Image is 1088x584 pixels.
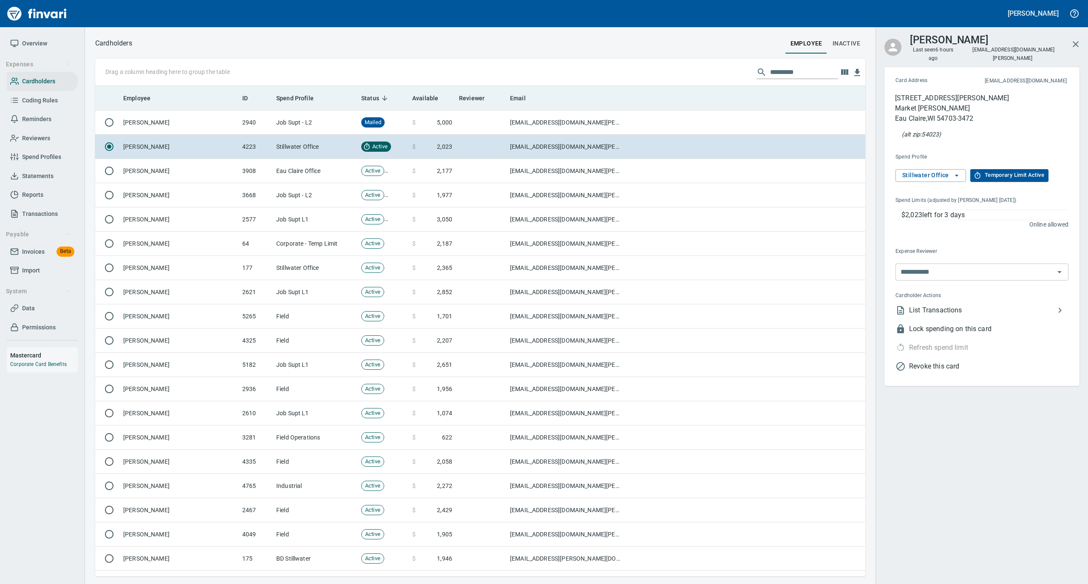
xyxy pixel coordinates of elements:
[369,143,391,151] span: Active
[889,220,1068,229] p: Online allowed
[902,170,959,181] span: Stillwater Office
[273,401,358,425] td: Job Supt L1
[120,377,239,401] td: [PERSON_NAME]
[412,409,416,417] span: $
[507,304,626,329] td: [EMAIL_ADDRESS][DOMAIN_NAME][PERSON_NAME]
[120,159,239,183] td: [PERSON_NAME]
[362,215,384,224] span: Active
[972,46,1054,62] span: [EMAIL_ADDRESS][DOMAIN_NAME][PERSON_NAME]
[910,32,989,46] h3: [PERSON_NAME]
[22,265,40,276] span: Import
[362,482,384,490] span: Active
[895,93,1009,103] p: [STREET_ADDRESS][PERSON_NAME]
[384,167,408,175] span: Mailed
[412,288,416,296] span: $
[6,286,70,297] span: System
[105,68,230,76] p: Drag a column heading here to group the table
[975,170,1044,180] span: Temporary Limit Active
[362,458,384,466] span: Active
[273,232,358,256] td: Corporate - Temp Limit
[273,207,358,232] td: Job Supt L1
[790,38,822,49] span: employee
[970,169,1048,182] button: Temporary Limit Active
[889,338,968,357] div: Cardholder has a temporary spend limit active
[239,232,273,256] td: 64
[22,190,43,200] span: Reports
[22,38,47,49] span: Overview
[442,433,452,442] span: 622
[437,215,452,224] span: 3,050
[7,167,78,186] a: Statements
[239,256,273,280] td: 177
[459,93,496,103] span: Reviewer
[437,336,452,345] span: 2,207
[22,114,51,125] span: Reminders
[273,111,358,135] td: Job Supt - L2
[120,425,239,450] td: [PERSON_NAME]
[239,425,273,450] td: 3281
[437,554,452,563] span: 1,946
[895,169,966,182] button: Stillwater Office
[902,130,941,139] p: At the pump (or any AVS check), this zip will also be accepted
[239,450,273,474] td: 4335
[361,93,379,103] span: Status
[239,522,273,547] td: 4049
[7,34,78,53] a: Overview
[1065,34,1086,54] button: Close cardholder
[507,401,626,425] td: [EMAIL_ADDRESS][DOMAIN_NAME][PERSON_NAME]
[909,324,1068,334] span: Lock spending on this card
[507,207,626,232] td: [EMAIL_ADDRESS][DOMAIN_NAME][PERSON_NAME]
[120,522,239,547] td: [PERSON_NAME]
[895,292,1004,300] span: Cardholder Actions
[239,135,273,159] td: 4223
[507,232,626,256] td: [EMAIL_ADDRESS][DOMAIN_NAME][PERSON_NAME]
[57,247,74,256] span: Beta
[239,377,273,401] td: 2936
[7,110,78,129] a: Reminders
[412,118,416,127] span: $
[437,360,452,369] span: 2,651
[120,183,239,207] td: [PERSON_NAME]
[437,482,452,490] span: 2,272
[507,450,626,474] td: [EMAIL_ADDRESS][DOMAIN_NAME][PERSON_NAME]
[437,530,452,539] span: 1,905
[362,264,384,272] span: Active
[412,93,438,103] span: Available
[507,183,626,207] td: [EMAIL_ADDRESS][DOMAIN_NAME][PERSON_NAME]
[273,304,358,329] td: Field
[833,38,860,49] span: Inactive
[909,305,1055,315] span: List Transactions
[895,153,997,162] span: Spend Profile
[242,93,248,103] span: ID
[22,95,58,106] span: Coding Rules
[362,288,384,296] span: Active
[437,312,452,320] span: 1,701
[7,318,78,337] a: Permissions
[412,167,416,175] span: $
[7,72,78,91] a: Cardholders
[412,482,416,490] span: $
[362,530,384,539] span: Active
[459,93,484,103] span: Reviewer
[412,385,416,393] span: $
[437,142,452,151] span: 2,023
[10,361,67,367] a: Corporate Card Benefits
[10,351,78,360] h6: Mastercard
[412,433,416,442] span: $
[437,457,452,466] span: 2,058
[895,247,1002,256] span: Expense Reviewer
[239,280,273,304] td: 2621
[412,457,416,466] span: $
[22,76,55,87] span: Cardholders
[910,46,957,63] span: Last seen
[273,329,358,353] td: Field
[838,66,851,79] button: Choose columns to display
[412,530,416,539] span: $
[7,91,78,110] a: Coding Rules
[22,133,50,144] span: Reviewers
[507,111,626,135] td: [EMAIL_ADDRESS][DOMAIN_NAME][PERSON_NAME]
[412,191,416,199] span: $
[22,152,61,162] span: Spend Profiles
[239,304,273,329] td: 5265
[507,256,626,280] td: [EMAIL_ADDRESS][DOMAIN_NAME][PERSON_NAME]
